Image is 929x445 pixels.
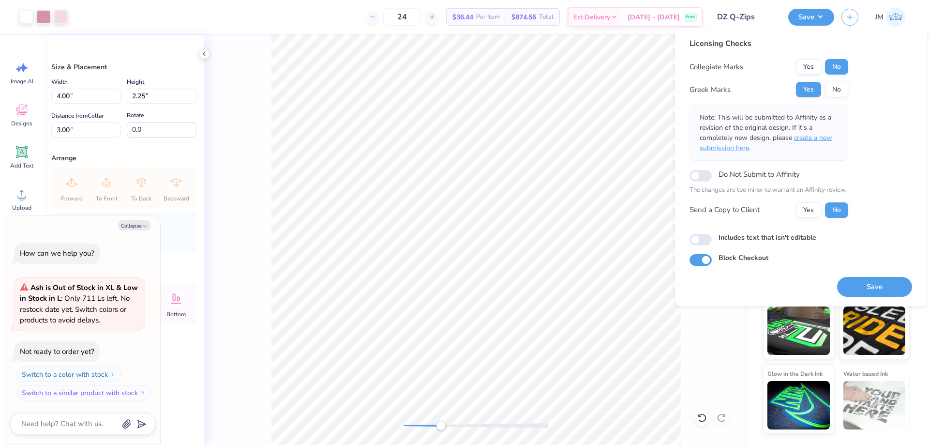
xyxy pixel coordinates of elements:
[796,59,821,75] button: Yes
[719,253,768,263] label: Block Checkout
[127,109,144,121] label: Rotate
[788,9,834,26] button: Save
[511,12,536,22] span: $874.56
[16,385,151,400] button: Switch to a similar product with stock
[383,8,421,26] input: – –
[539,12,554,22] span: Total
[51,110,104,122] label: Distance from Collar
[700,112,838,153] p: Note: This will be submitted to Affinity as a revision of the original design. If it's a complete...
[573,12,610,22] span: Est. Delivery
[870,7,910,27] a: JM
[719,168,800,181] label: Do Not Submit to Affinity
[689,38,848,49] div: Licensing Checks
[825,202,848,218] button: No
[843,307,906,355] img: Metallic & Glitter Ink
[20,248,94,258] div: How can we help you?
[825,82,848,97] button: No
[710,7,781,27] input: Untitled Design
[452,12,473,22] span: $36.44
[689,84,731,95] div: Greek Marks
[689,185,848,195] p: The changes are too minor to warrant an Affinity review.
[12,204,31,212] span: Upload
[110,371,116,377] img: Switch to a color with stock
[875,12,884,23] span: JM
[843,381,906,430] img: Water based Ink
[51,153,196,163] div: Arrange
[689,61,743,73] div: Collegiate Marks
[767,368,823,379] span: Glow in the Dark Ink
[20,347,94,356] div: Not ready to order yet?
[689,204,760,215] div: Send a Copy to Client
[476,12,500,22] span: Per Item
[51,76,68,88] label: Width
[16,367,121,382] button: Switch to a color with stock
[11,120,32,127] span: Designs
[796,82,821,97] button: Yes
[436,421,446,430] div: Accessibility label
[796,202,821,218] button: Yes
[825,59,848,75] button: No
[686,14,695,20] span: Free
[10,162,33,169] span: Add Text
[20,283,138,325] span: : Only 711 Ls left. No restock date yet. Switch colors or products to avoid delays.
[767,307,830,355] img: Neon Ink
[886,7,905,27] img: Joshua Macky Gaerlan
[767,381,830,430] img: Glow in the Dark Ink
[20,283,138,304] strong: Ash is Out of Stock in XL & Low in Stock in L
[719,232,816,243] label: Includes text that isn't editable
[628,12,680,22] span: [DATE] - [DATE]
[51,62,196,72] div: Size & Placement
[837,277,912,297] button: Save
[140,390,146,396] img: Switch to a similar product with stock
[843,368,888,379] span: Water based Ink
[118,220,150,230] button: Collapse
[127,76,144,88] label: Height
[166,310,186,318] span: Bottom
[11,77,33,85] span: Image AI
